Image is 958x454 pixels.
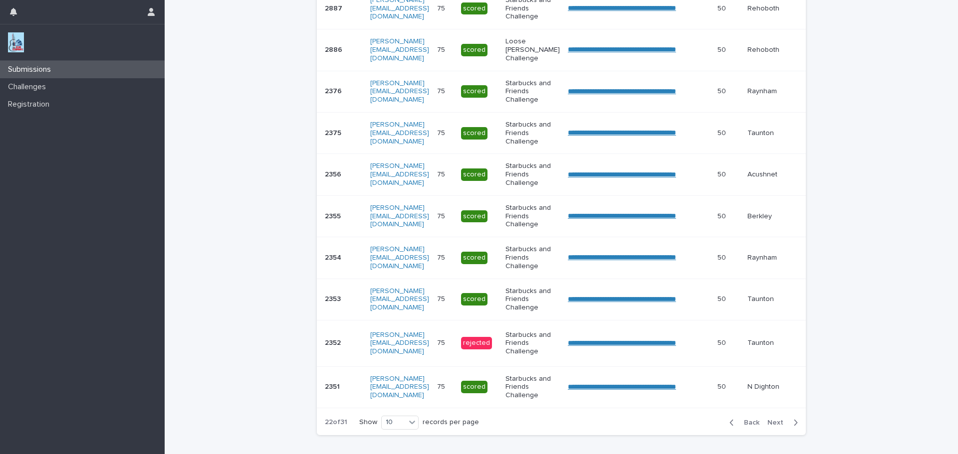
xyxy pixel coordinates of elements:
[747,170,813,179] p: Acushnet
[505,162,560,187] p: Starbucks and Friends Challenge
[505,287,560,312] p: Starbucks and Friends Challenge
[437,85,447,96] p: 75
[437,168,447,179] p: 75
[461,293,487,305] div: scored
[437,293,447,303] p: 75
[718,381,728,391] p: 50
[370,375,429,399] a: [PERSON_NAME][EMAIL_ADDRESS][DOMAIN_NAME]
[4,100,57,109] p: Registration
[370,288,429,311] a: [PERSON_NAME][EMAIL_ADDRESS][DOMAIN_NAME]
[747,4,813,13] p: Rehoboth
[325,210,343,221] p: 2355
[382,417,406,428] div: 10
[505,375,560,400] p: Starbucks and Friends Challenge
[505,204,560,229] p: Starbucks and Friends Challenge
[767,419,789,426] span: Next
[747,339,813,347] p: Taunton
[325,2,344,13] p: 2887
[370,204,429,228] a: [PERSON_NAME][EMAIL_ADDRESS][DOMAIN_NAME]
[437,337,447,347] p: 75
[370,246,429,270] a: [PERSON_NAME][EMAIL_ADDRESS][DOMAIN_NAME]
[370,38,429,62] a: [PERSON_NAME][EMAIL_ADDRESS][DOMAIN_NAME]
[505,121,560,146] p: Starbucks and Friends Challenge
[325,44,344,54] p: 2886
[718,2,728,13] p: 50
[461,381,487,393] div: scored
[317,410,355,435] p: 22 of 31
[325,252,343,262] p: 2354
[718,85,728,96] p: 50
[359,418,377,427] p: Show
[461,210,487,223] div: scored
[747,212,813,221] p: Berkley
[505,245,560,270] p: Starbucks and Friends Challenge
[718,44,728,54] p: 50
[437,381,447,391] p: 75
[721,418,763,427] button: Back
[4,82,54,92] p: Challenges
[747,46,813,54] p: Rehoboth
[325,127,343,138] p: 2375
[325,293,343,303] p: 2353
[325,85,344,96] p: 2376
[461,2,487,15] div: scored
[718,337,728,347] p: 50
[747,295,813,303] p: Taunton
[437,44,447,54] p: 75
[461,252,487,264] div: scored
[461,337,492,349] div: rejected
[325,381,342,391] p: 2351
[461,85,487,98] div: scored
[505,37,560,62] p: Loose [PERSON_NAME] Challenge
[461,127,487,140] div: scored
[325,168,343,179] p: 2356
[370,331,429,355] a: [PERSON_NAME][EMAIL_ADDRESS][DOMAIN_NAME]
[747,383,813,391] p: N Dighton
[437,127,447,138] p: 75
[423,418,479,427] p: records per page
[718,127,728,138] p: 50
[8,32,24,52] img: jxsLJbdS1eYBI7rVAS4p
[4,65,59,74] p: Submissions
[370,121,429,145] a: [PERSON_NAME][EMAIL_ADDRESS][DOMAIN_NAME]
[747,254,813,262] p: Raynham
[461,44,487,56] div: scored
[747,129,813,138] p: Taunton
[505,79,560,104] p: Starbucks and Friends Challenge
[437,252,447,262] p: 75
[718,210,728,221] p: 50
[325,337,343,347] p: 2352
[747,87,813,96] p: Raynham
[718,252,728,262] p: 50
[370,80,429,104] a: [PERSON_NAME][EMAIL_ADDRESS][DOMAIN_NAME]
[763,418,806,427] button: Next
[437,210,447,221] p: 75
[505,331,560,356] p: Starbucks and Friends Challenge
[718,168,728,179] p: 50
[718,293,728,303] p: 50
[461,168,487,181] div: scored
[738,419,759,426] span: Back
[437,2,447,13] p: 75
[370,162,429,186] a: [PERSON_NAME][EMAIL_ADDRESS][DOMAIN_NAME]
